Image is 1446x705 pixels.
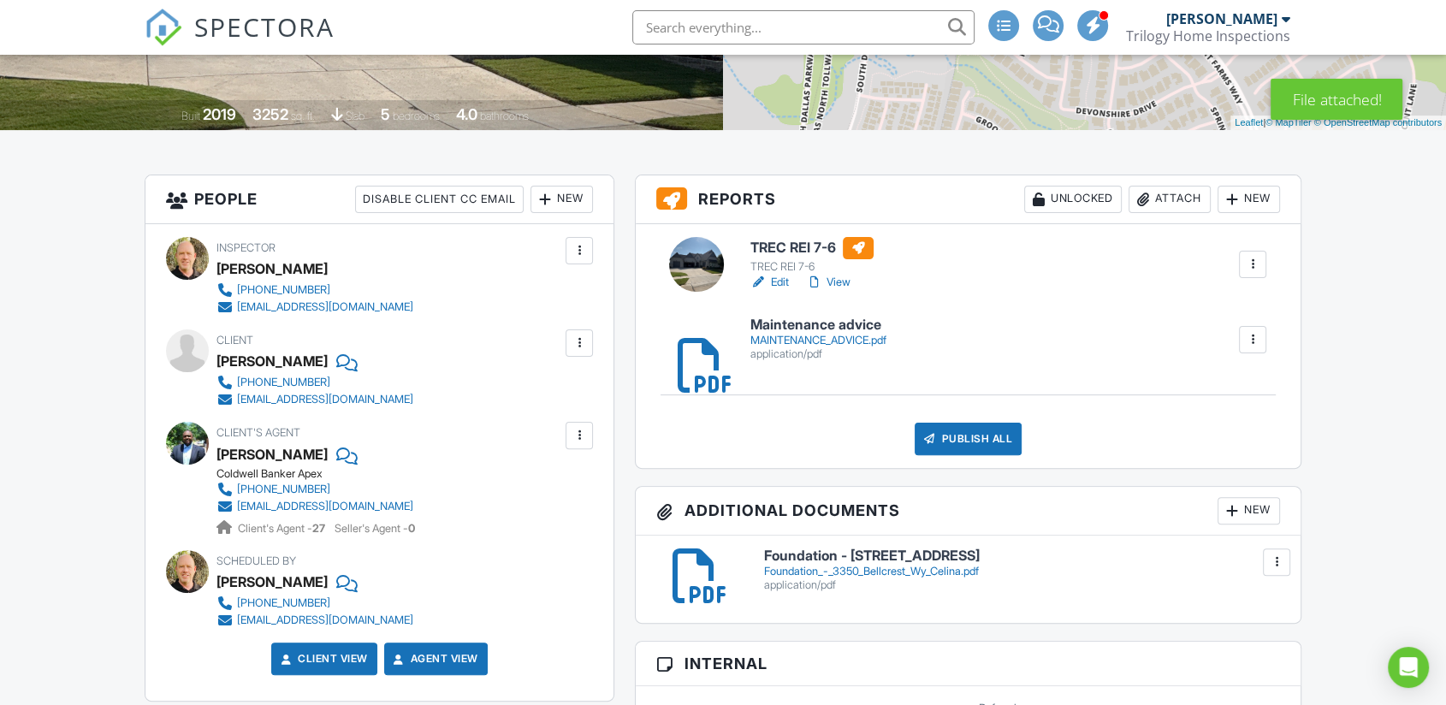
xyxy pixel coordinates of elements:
a: Foundation - [STREET_ADDRESS] Foundation_-_3350_Bellcrest_Wy_Celina.pdf application/pdf [764,548,1280,592]
a: [PHONE_NUMBER] [216,374,413,391]
div: Unlocked [1024,186,1122,213]
a: Maintenance advice MAINTENANCE_ADVICE.pdf application/pdf [750,317,886,361]
strong: 0 [408,522,415,535]
span: Built [181,110,200,122]
a: [PHONE_NUMBER] [216,481,413,498]
div: | [1230,116,1446,130]
div: TREC REI 7-6 [750,260,874,274]
div: [PHONE_NUMBER] [237,376,330,389]
a: [PHONE_NUMBER] [216,595,413,612]
input: Search everything... [632,10,975,44]
a: View [806,274,850,291]
span: Inspector [216,241,276,254]
div: Disable Client CC Email [355,186,524,213]
h6: TREC REI 7-6 [750,237,874,259]
a: [PERSON_NAME] [216,441,328,467]
div: MAINTENANCE_ADVICE.pdf [750,334,886,347]
h3: Additional Documents [636,487,1301,536]
span: Client's Agent - [238,522,328,535]
div: [EMAIL_ADDRESS][DOMAIN_NAME] [237,613,413,627]
div: [PERSON_NAME] [1166,10,1277,27]
h3: People [145,175,613,224]
span: Scheduled By [216,554,296,567]
a: [EMAIL_ADDRESS][DOMAIN_NAME] [216,498,413,515]
div: New [1218,497,1280,524]
a: Client View [277,650,368,667]
span: Client's Agent [216,426,300,439]
div: 2019 [203,105,236,123]
div: Attach [1129,186,1211,213]
div: application/pdf [764,578,1280,592]
div: 3252 [252,105,288,123]
div: Trilogy Home Inspections [1126,27,1290,44]
div: [PERSON_NAME] [216,569,328,595]
div: File attached! [1271,79,1402,120]
a: Agent View [390,650,478,667]
img: The Best Home Inspection Software - Spectora [145,9,182,46]
div: New [530,186,593,213]
span: bedrooms [393,110,440,122]
span: sq. ft. [291,110,315,122]
div: 5 [381,105,390,123]
a: © OpenStreetMap contributors [1314,117,1442,127]
div: New [1218,186,1280,213]
div: [EMAIL_ADDRESS][DOMAIN_NAME] [237,393,413,406]
h6: Foundation - [STREET_ADDRESS] [764,548,1280,564]
span: SPECTORA [194,9,335,44]
a: [EMAIL_ADDRESS][DOMAIN_NAME] [216,391,413,408]
div: [EMAIL_ADDRESS][DOMAIN_NAME] [237,500,413,513]
div: [EMAIL_ADDRESS][DOMAIN_NAME] [237,300,413,314]
a: © MapTiler [1265,117,1312,127]
div: application/pdf [750,347,886,361]
h3: Internal [636,642,1301,686]
div: Open Intercom Messenger [1388,647,1429,688]
h6: Maintenance advice [750,317,886,333]
span: Seller's Agent - [335,522,415,535]
strong: 27 [312,522,325,535]
a: TREC REI 7-6 TREC REI 7-6 [750,237,874,275]
span: Client [216,334,253,347]
div: [PERSON_NAME] [216,256,328,281]
a: SPECTORA [145,23,335,59]
div: Publish All [915,423,1022,455]
a: [PHONE_NUMBER] [216,281,413,299]
span: bathrooms [480,110,529,122]
a: [EMAIL_ADDRESS][DOMAIN_NAME] [216,299,413,316]
div: 4.0 [456,105,477,123]
h3: Reports [636,175,1301,224]
div: [PHONE_NUMBER] [237,283,330,297]
div: Coldwell Banker Apex [216,467,427,481]
div: [PERSON_NAME] [216,348,328,374]
div: [PHONE_NUMBER] [237,596,330,610]
span: slab [346,110,364,122]
div: [PHONE_NUMBER] [237,483,330,496]
div: Foundation_-_3350_Bellcrest_Wy_Celina.pdf [764,565,1280,578]
a: Leaflet [1235,117,1263,127]
a: [EMAIL_ADDRESS][DOMAIN_NAME] [216,612,413,629]
a: Edit [750,274,789,291]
